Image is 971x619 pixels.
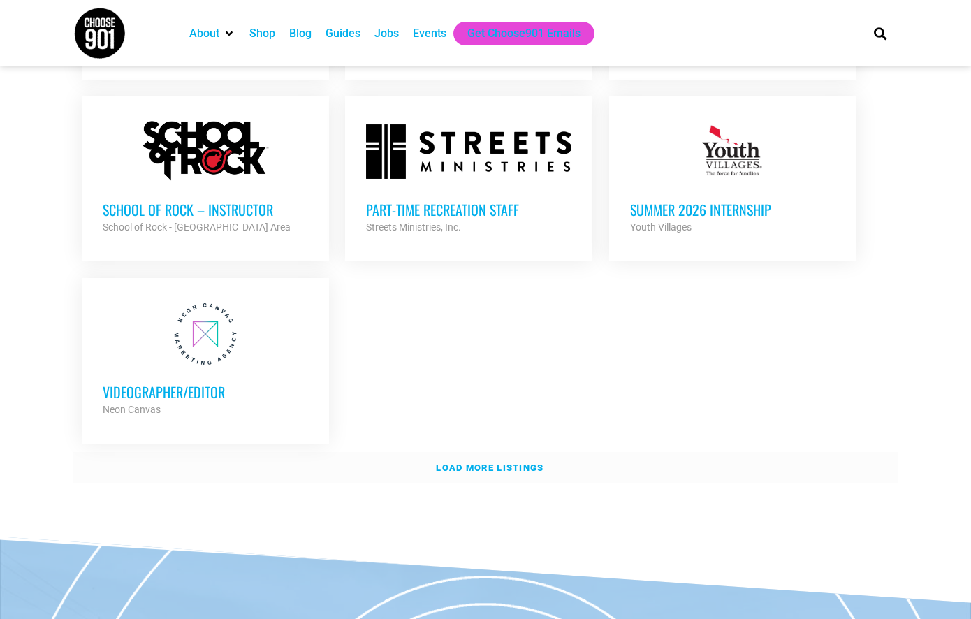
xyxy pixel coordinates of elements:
[82,96,329,256] a: School of Rock – Instructor School of Rock - [GEOGRAPHIC_DATA] Area
[182,22,242,45] div: About
[630,201,835,219] h3: Summer 2026 Internship
[366,221,461,233] strong: Streets Ministries, Inc.
[366,201,571,219] h3: Part-time Recreation Staff
[345,96,592,256] a: Part-time Recreation Staff Streets Ministries, Inc.
[82,278,329,439] a: Videographer/Editor Neon Canvas
[869,22,892,45] div: Search
[467,25,581,42] a: Get Choose901 Emails
[103,383,308,401] h3: Videographer/Editor
[289,25,312,42] a: Blog
[374,25,399,42] a: Jobs
[103,201,308,219] h3: School of Rock – Instructor
[103,404,161,415] strong: Neon Canvas
[413,25,446,42] a: Events
[630,221,692,233] strong: Youth Villages
[326,25,360,42] a: Guides
[73,452,898,484] a: Load more listings
[182,22,850,45] nav: Main nav
[609,96,856,256] a: Summer 2026 Internship Youth Villages
[189,25,219,42] a: About
[103,221,291,233] strong: School of Rock - [GEOGRAPHIC_DATA] Area
[436,463,543,473] strong: Load more listings
[249,25,275,42] a: Shop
